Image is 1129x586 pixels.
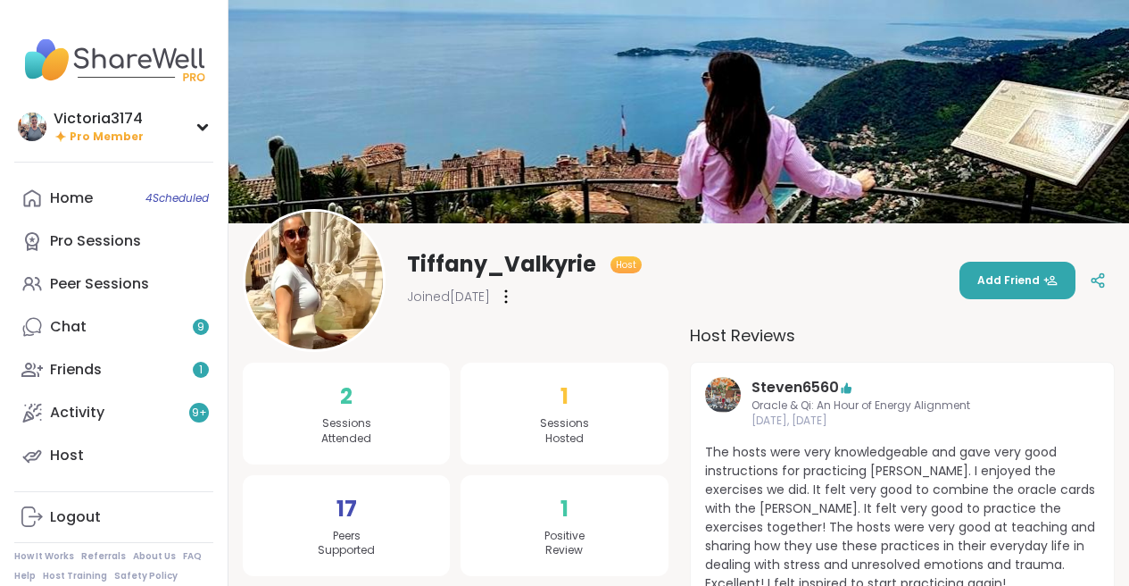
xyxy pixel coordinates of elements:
[14,550,74,563] a: How It Works
[145,191,209,205] span: 4 Scheduled
[14,434,213,477] a: Host
[544,529,585,559] span: Positive Review
[70,130,144,145] span: Pro Member
[50,446,84,465] div: Host
[407,288,490,306] span: Joined [DATE]
[14,263,213,306] a: Peer Sessions
[321,416,371,447] span: Sessions Attended
[50,274,149,294] div: Peer Sessions
[407,250,596,279] span: Tiffany_Valkyrie
[50,317,87,337] div: Chat
[199,363,203,378] span: 1
[50,231,141,251] div: Pro Sessions
[14,570,36,582] a: Help
[50,403,104,423] div: Activity
[81,550,126,563] a: Referrals
[977,272,1058,289] span: Add Friend
[133,550,176,563] a: About Us
[340,381,353,413] span: 2
[50,507,101,527] div: Logout
[14,306,213,348] a: Chat9
[43,570,107,582] a: Host Training
[705,377,741,413] img: Steven6560
[14,496,213,539] a: Logout
[183,550,202,563] a: FAQ
[751,377,839,398] a: Steven6560
[54,109,144,129] div: Victoria3174
[751,398,1054,414] span: Oracle & Qi: An Hour of Energy Alignment
[50,360,102,380] div: Friends
[18,113,46,141] img: Victoria3174
[336,493,357,525] span: 17
[14,29,213,91] img: ShareWell Nav Logo
[14,220,213,263] a: Pro Sessions
[14,177,213,220] a: Home4Scheduled
[14,391,213,434] a: Activity9+
[245,212,383,349] img: Tiffany_Valkyrie
[560,493,569,525] span: 1
[318,529,375,559] span: Peers Supported
[959,262,1075,299] button: Add Friend
[14,348,213,391] a: Friends1
[197,320,204,335] span: 9
[751,414,1054,429] span: [DATE], [DATE]
[705,377,741,429] a: Steven6560
[560,381,569,413] span: 1
[192,406,207,421] span: 9 +
[616,258,636,272] span: Host
[50,188,93,208] div: Home
[114,570,178,582] a: Safety Policy
[540,416,589,447] span: Sessions Hosted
